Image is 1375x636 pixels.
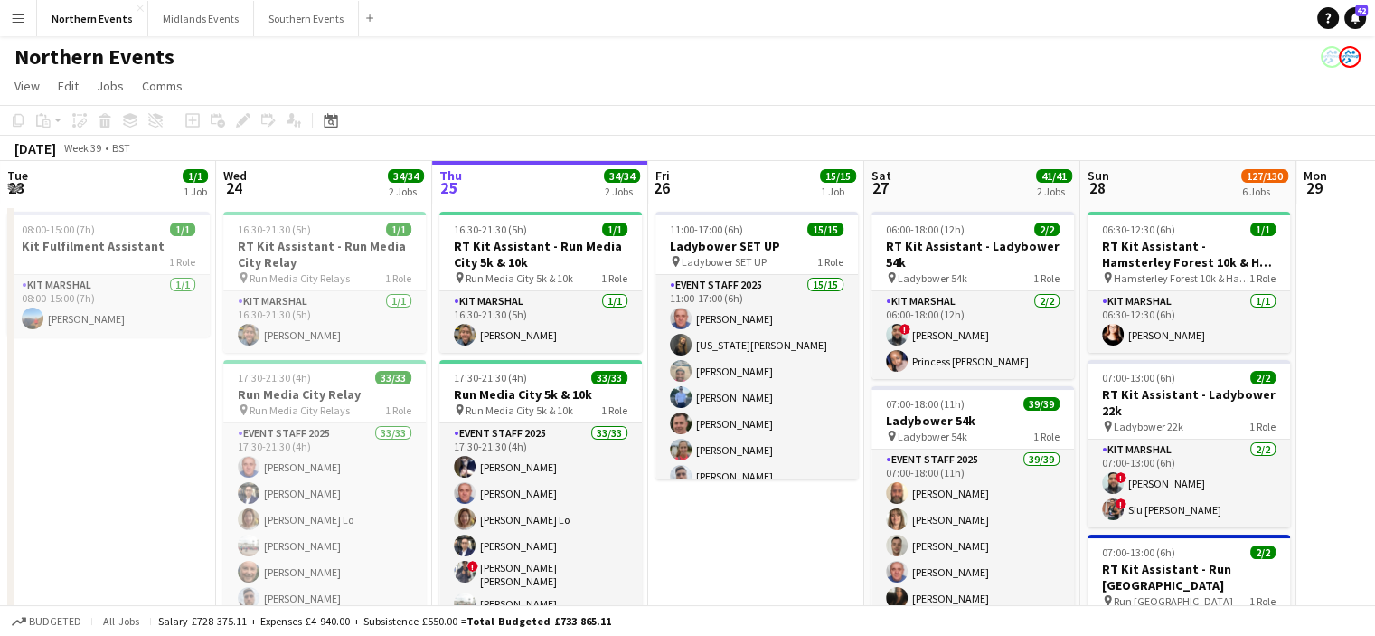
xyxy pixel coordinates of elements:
app-card-role: Kit Marshal2/206:00-18:00 (12h)![PERSON_NAME]Princess [PERSON_NAME] [871,291,1074,379]
span: Thu [439,167,462,184]
span: 16:30-21:30 (5h) [454,223,527,236]
div: 2 Jobs [389,185,423,198]
span: Run Media City 5k & 10k [466,403,573,417]
span: Comms [142,78,183,94]
div: 2 Jobs [1037,185,1071,198]
h1: Northern Events [14,43,174,71]
span: 28 [1085,177,1109,198]
span: All jobs [99,614,143,628]
span: Sun [1088,167,1109,184]
span: 27 [869,177,891,198]
button: Budgeted [9,612,84,631]
span: 41/41 [1036,169,1072,183]
span: 1 Role [601,403,627,417]
span: ! [1116,498,1126,509]
span: 1 Role [1249,594,1276,608]
h3: RT Kit Assistant - Run Media City Relay [223,238,426,271]
app-job-card: 16:30-21:30 (5h)1/1RT Kit Assistant - Run Media City 5k & 10k Run Media City 5k & 10k1 RoleKit Ma... [439,212,642,353]
span: Run [GEOGRAPHIC_DATA] [1114,594,1233,608]
a: Comms [135,74,190,98]
app-job-card: 17:30-21:30 (4h)33/33Run Media City Relay Run Media City Relays1 RoleEvent Staff 202533/3317:30-2... [223,360,426,628]
h3: RT Kit Assistant - Ladybower 54k [871,238,1074,271]
span: Ladybower 54k [898,430,967,443]
app-card-role: Kit Marshal1/106:30-12:30 (6h)[PERSON_NAME] [1088,291,1290,353]
span: ! [467,561,478,572]
span: 2/2 [1250,371,1276,384]
app-user-avatar: RunThrough Events [1339,46,1361,68]
span: 17:30-21:30 (4h) [238,371,311,384]
span: 1 Role [169,255,195,269]
app-job-card: 07:00-13:00 (6h)2/2RT Kit Assistant - Ladybower 22k Ladybower 22k1 RoleKit Marshal2/207:00-13:00 ... [1088,360,1290,527]
span: 127/130 [1241,169,1288,183]
div: 06:30-12:30 (6h)1/1RT Kit Assistant - Hamsterley Forest 10k & Half Marathon Hamsterley Forest 10k... [1088,212,1290,353]
span: Jobs [97,78,124,94]
span: Run Media City 5k & 10k [466,271,573,285]
h3: Kit Fulfilment Assistant [7,238,210,254]
span: 33/33 [375,371,411,384]
span: 33/33 [591,371,627,384]
app-user-avatar: RunThrough Events [1321,46,1342,68]
span: 1 Role [601,271,627,285]
span: 34/34 [388,169,424,183]
h3: Run Media City 5k & 10k [439,386,642,403]
a: Edit [51,74,86,98]
span: 15/15 [820,169,856,183]
button: Midlands Events [148,1,254,36]
span: 39/39 [1023,397,1060,411]
span: Hamsterley Forest 10k & Half Marathon [1114,271,1249,285]
app-card-role: Kit Marshal1/116:30-21:30 (5h)[PERSON_NAME] [223,291,426,353]
span: Ladybower SET UP [682,255,767,269]
h3: Ladybower 54k [871,413,1074,429]
button: Northern Events [37,1,148,36]
app-job-card: 08:00-15:00 (7h)1/1Kit Fulfilment Assistant1 RoleKit Marshal1/108:00-15:00 (7h)[PERSON_NAME] [7,212,210,337]
span: Fri [655,167,670,184]
span: 1 Role [1249,420,1276,433]
span: Sat [871,167,891,184]
a: Jobs [89,74,131,98]
div: BST [112,141,130,155]
button: Southern Events [254,1,359,36]
span: 25 [437,177,462,198]
span: ! [1116,472,1126,483]
span: 23 [5,177,28,198]
span: 1 Role [1249,271,1276,285]
app-job-card: 16:30-21:30 (5h)1/1RT Kit Assistant - Run Media City Relay Run Media City Relays1 RoleKit Marshal... [223,212,426,353]
div: 2 Jobs [605,185,639,198]
app-job-card: 06:00-18:00 (12h)2/2RT Kit Assistant - Ladybower 54k Ladybower 54k1 RoleKit Marshal2/206:00-18:00... [871,212,1074,379]
a: 42 [1344,7,1366,29]
span: 1/1 [602,223,627,236]
span: 15/15 [807,223,843,236]
h3: RT Kit Assistant - Ladybower 22k [1088,386,1290,419]
a: View [7,74,47,98]
span: Ladybower 54k [898,271,967,285]
span: Run Media City Relays [250,271,350,285]
span: 1 Role [1033,271,1060,285]
span: Tue [7,167,28,184]
span: 1 Role [385,403,411,417]
div: Salary £728 375.11 + Expenses £4 940.00 + Subsistence £550.00 = [158,614,611,628]
app-card-role: Kit Marshal1/116:30-21:30 (5h)[PERSON_NAME] [439,291,642,353]
span: 07:00-13:00 (6h) [1102,371,1175,384]
span: 1 Role [1033,430,1060,443]
span: 24 [221,177,247,198]
span: Run Media City Relays [250,403,350,417]
app-job-card: 17:30-21:30 (4h)33/33Run Media City 5k & 10k Run Media City 5k & 10k1 RoleEvent Staff 202533/3317... [439,360,642,628]
span: 1/1 [1250,223,1276,236]
span: 1 Role [817,255,843,269]
div: 1 Job [184,185,207,198]
div: 11:00-17:00 (6h)15/15Ladybower SET UP Ladybower SET UP1 RoleEvent Staff 202515/1511:00-17:00 (6h)... [655,212,858,479]
span: ! [899,324,910,335]
span: 1/1 [183,169,208,183]
span: 1/1 [386,223,411,236]
span: Total Budgeted £733 865.11 [466,614,611,628]
span: 08:00-15:00 (7h) [22,223,95,236]
app-card-role: Kit Marshal2/207:00-13:00 (6h)![PERSON_NAME]!Siu [PERSON_NAME] [1088,440,1290,527]
span: 06:00-18:00 (12h) [886,223,965,236]
div: 6 Jobs [1242,185,1287,198]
